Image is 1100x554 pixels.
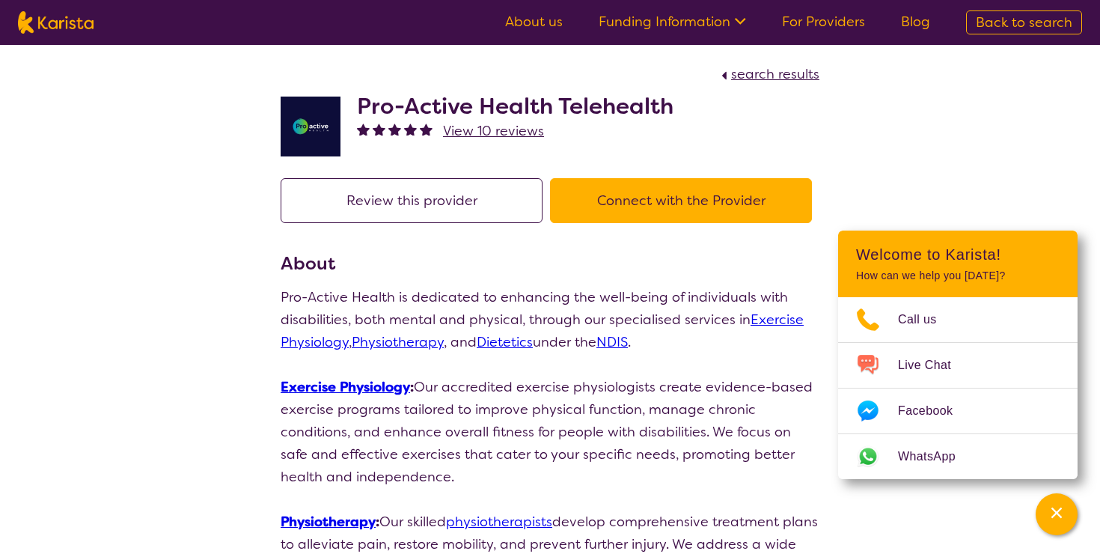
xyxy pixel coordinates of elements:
[281,513,376,531] a: Physiotherapy
[18,11,94,34] img: Karista logo
[599,13,746,31] a: Funding Information
[782,13,865,31] a: For Providers
[838,297,1078,479] ul: Choose channel
[281,250,819,277] h3: About
[718,65,819,83] a: search results
[898,308,955,331] span: Call us
[281,97,340,156] img: ymlb0re46ukcwlkv50cv.png
[505,13,563,31] a: About us
[1036,493,1078,535] button: Channel Menu
[856,270,1060,282] p: How can we help you [DATE]?
[281,378,410,396] a: Exercise Physiology
[357,123,370,136] img: fullstar
[281,376,819,488] p: Our accredited exercise physiologists create evidence-based exercise programs tailored to improve...
[373,123,385,136] img: fullstar
[281,286,819,353] p: Pro-Active Health is dedicated to enhancing the well-being of individuals with disabilities, both...
[357,93,673,120] h2: Pro-Active Health Telehealth
[550,178,812,223] button: Connect with the Provider
[420,123,433,136] img: fullstar
[443,122,544,140] span: View 10 reviews
[898,354,969,377] span: Live Chat
[281,192,550,210] a: Review this provider
[404,123,417,136] img: fullstar
[388,123,401,136] img: fullstar
[443,120,544,142] a: View 10 reviews
[731,65,819,83] span: search results
[856,246,1060,264] h2: Welcome to Karista!
[596,333,628,351] a: NDIS
[898,400,971,422] span: Facebook
[446,513,552,531] a: physiotherapists
[966,10,1082,34] a: Back to search
[477,333,533,351] a: Dietetics
[281,378,414,396] strong: :
[901,13,930,31] a: Blog
[550,192,819,210] a: Connect with the Provider
[281,178,543,223] button: Review this provider
[976,13,1072,31] span: Back to search
[352,333,444,351] a: Physiotherapy
[281,513,379,531] strong: :
[898,445,974,468] span: WhatsApp
[838,434,1078,479] a: Web link opens in a new tab.
[838,231,1078,479] div: Channel Menu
